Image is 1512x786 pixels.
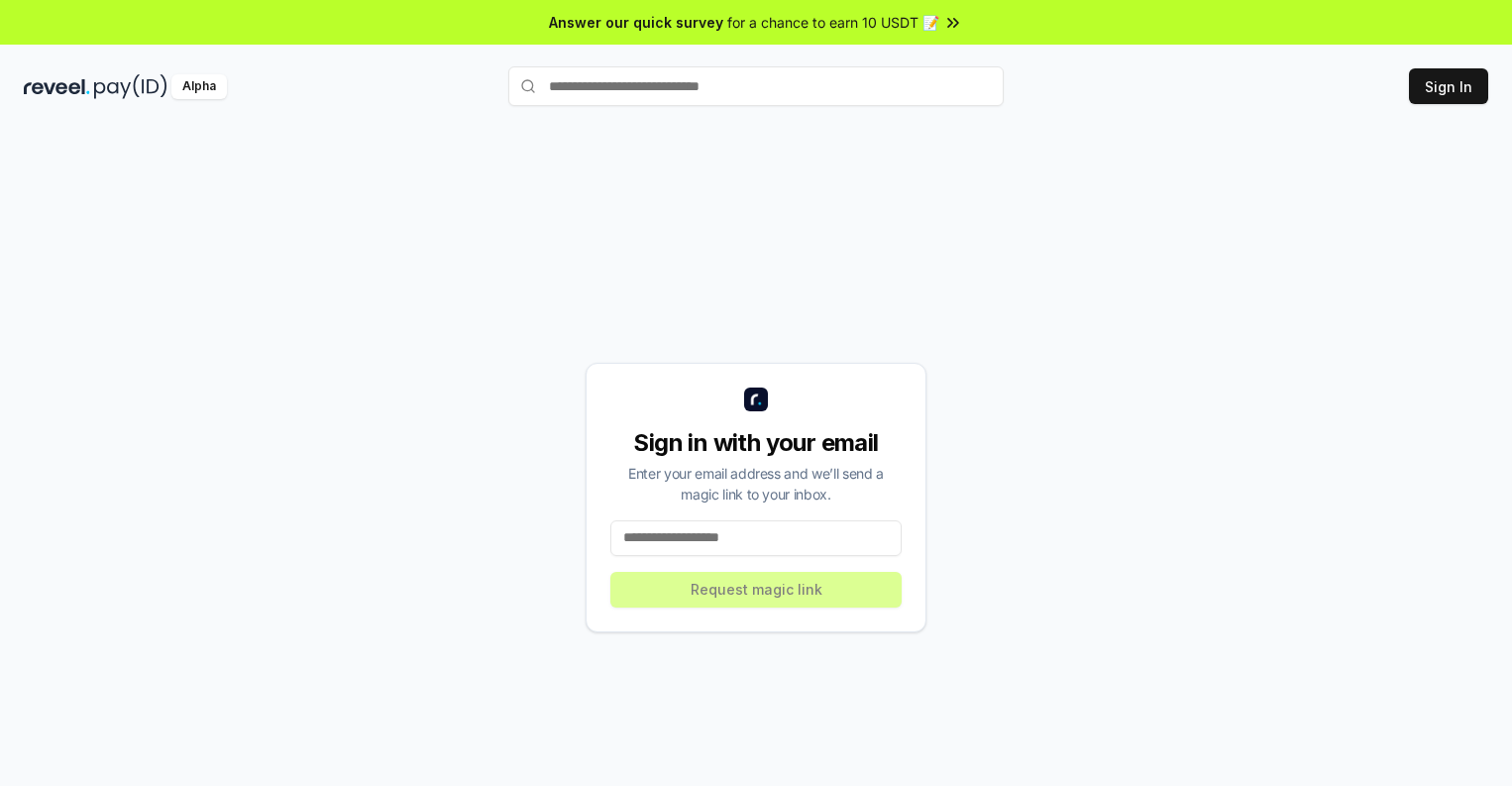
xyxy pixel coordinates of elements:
[1409,68,1488,104] button: Sign In
[744,388,768,411] img: logo_small
[24,74,90,99] img: reveel_dark
[610,427,902,459] div: Sign in with your email
[94,74,167,99] img: pay_id
[727,12,939,33] span: for a chance to earn 10 USDT 📝
[171,74,227,99] div: Alpha
[549,12,723,33] span: Answer our quick survey
[610,463,902,505] div: Enter your email address and we’ll send a magic link to your inbox.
